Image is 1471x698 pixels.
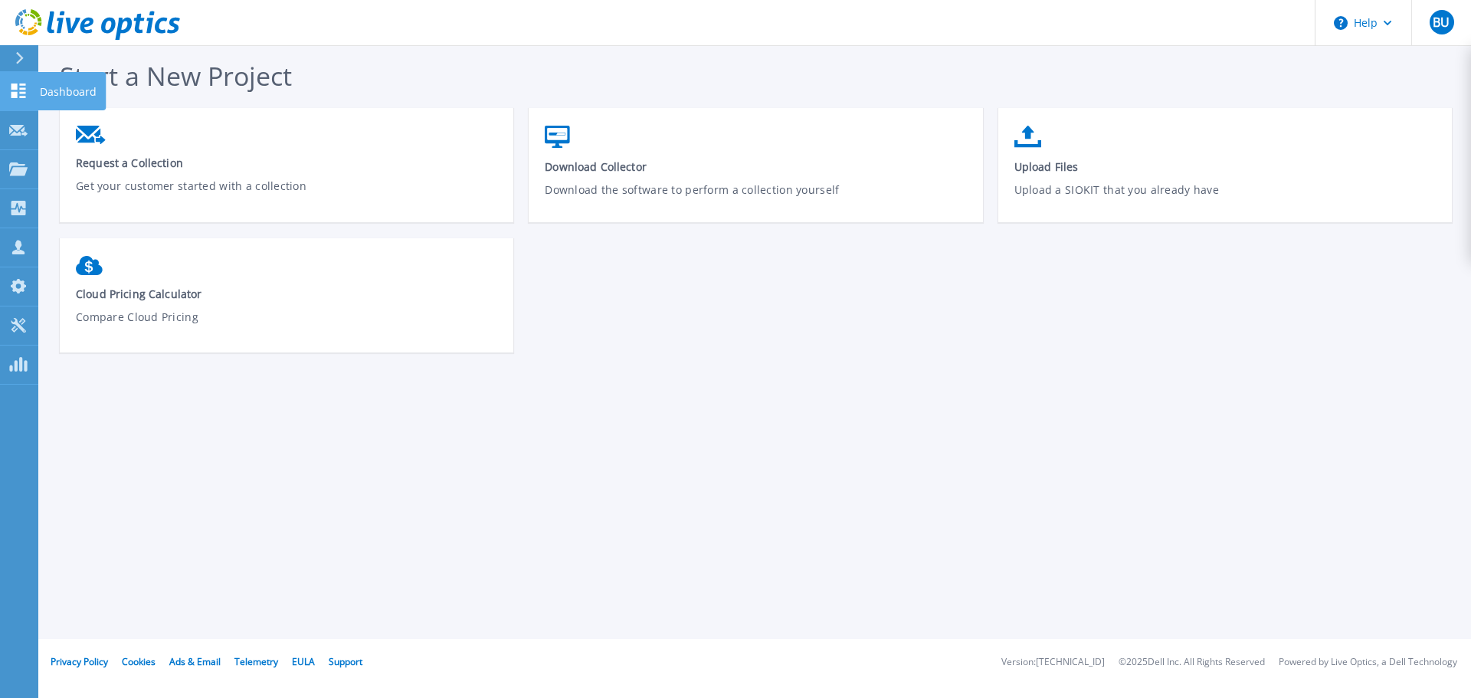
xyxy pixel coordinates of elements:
[76,309,498,344] p: Compare Cloud Pricing
[122,655,156,668] a: Cookies
[1001,657,1105,667] li: Version: [TECHNICAL_ID]
[1014,159,1437,174] span: Upload Files
[60,248,513,356] a: Cloud Pricing CalculatorCompare Cloud Pricing
[60,58,292,93] span: Start a New Project
[1279,657,1457,667] li: Powered by Live Optics, a Dell Technology
[60,118,513,224] a: Request a CollectionGet your customer started with a collection
[169,655,221,668] a: Ads & Email
[998,118,1452,228] a: Upload FilesUpload a SIOKIT that you already have
[40,72,97,112] p: Dashboard
[292,655,315,668] a: EULA
[234,655,278,668] a: Telemetry
[529,118,982,228] a: Download CollectorDownload the software to perform a collection yourself
[76,178,498,213] p: Get your customer started with a collection
[545,159,967,174] span: Download Collector
[329,655,362,668] a: Support
[51,655,108,668] a: Privacy Policy
[1433,16,1450,28] span: BU
[1119,657,1265,667] li: © 2025 Dell Inc. All Rights Reserved
[76,287,498,301] span: Cloud Pricing Calculator
[545,182,967,217] p: Download the software to perform a collection yourself
[76,156,498,170] span: Request a Collection
[1014,182,1437,217] p: Upload a SIOKIT that you already have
